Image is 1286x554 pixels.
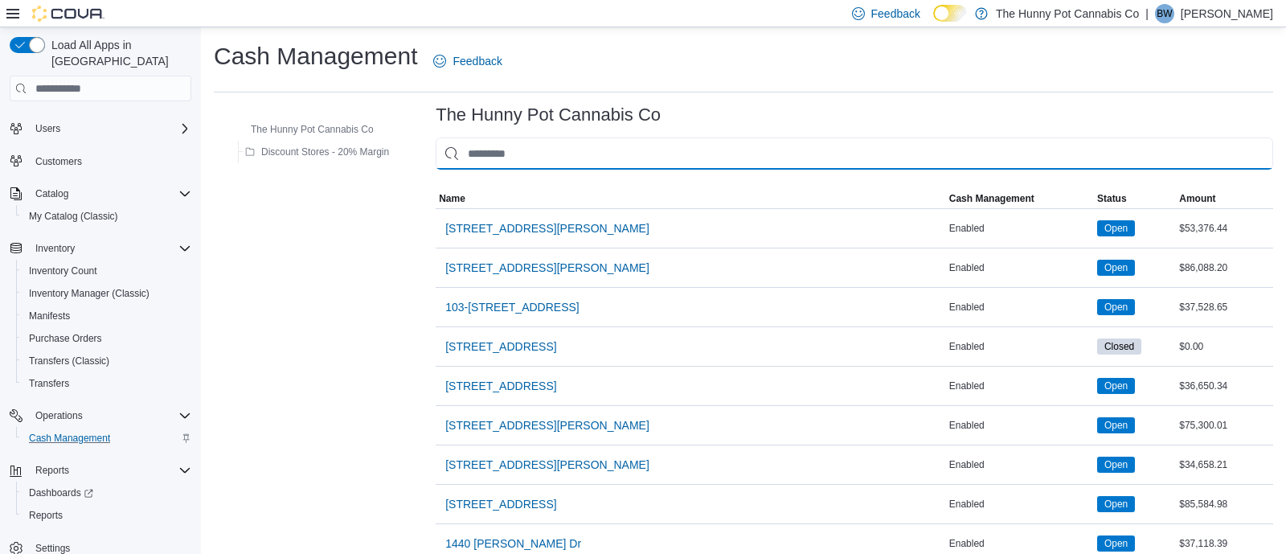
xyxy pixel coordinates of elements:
button: Operations [29,406,89,425]
span: Open [1097,417,1135,433]
div: $86,088.20 [1176,258,1273,277]
span: [STREET_ADDRESS] [445,496,556,512]
button: [STREET_ADDRESS] [439,488,563,520]
div: $37,118.39 [1176,534,1273,553]
button: Reports [29,461,76,480]
div: Enabled [946,298,1094,317]
div: $34,658.21 [1176,455,1273,474]
button: Reports [3,459,198,482]
span: Cash Management [29,432,110,445]
span: Reports [29,461,191,480]
div: $36,650.34 [1176,376,1273,396]
span: Open [1097,220,1135,236]
div: Enabled [946,258,1094,277]
span: Open [1097,378,1135,394]
span: [STREET_ADDRESS] [445,339,556,355]
span: Amount [1179,192,1215,205]
span: Inventory Manager (Classic) [23,284,191,303]
span: Inventory [35,242,75,255]
div: Enabled [946,416,1094,435]
span: Feedback [871,6,920,22]
a: My Catalog (Classic) [23,207,125,226]
div: Enabled [946,494,1094,514]
button: [STREET_ADDRESS][PERSON_NAME] [439,212,656,244]
h3: The Hunny Pot Cannabis Co [436,105,661,125]
button: Operations [3,404,198,427]
span: Customers [29,151,191,171]
span: Load All Apps in [GEOGRAPHIC_DATA] [45,37,191,69]
span: Cash Management [949,192,1034,205]
span: Open [1104,536,1128,551]
div: $75,300.01 [1176,416,1273,435]
span: Status [1097,192,1127,205]
button: Catalog [3,183,198,205]
button: Catalog [29,184,75,203]
span: Reports [29,509,63,522]
div: $0.00 [1176,337,1273,356]
span: Transfers [29,377,69,390]
button: Status [1094,189,1176,208]
a: Customers [29,152,88,171]
button: [STREET_ADDRESS][PERSON_NAME] [439,449,656,481]
span: [STREET_ADDRESS][PERSON_NAME] [445,260,649,276]
span: Inventory Manager (Classic) [29,287,149,300]
span: Open [1104,418,1128,433]
button: Name [436,189,946,208]
span: Users [29,119,191,138]
button: Inventory [3,237,198,260]
p: | [1145,4,1149,23]
button: Reports [16,504,198,527]
div: Enabled [946,455,1094,474]
a: Dashboards [23,483,100,503]
p: The Hunny Pot Cannabis Co [996,4,1139,23]
span: Open [1097,536,1135,552]
span: Transfers (Classic) [23,351,191,371]
button: Inventory Manager (Classic) [16,282,198,305]
span: [STREET_ADDRESS][PERSON_NAME] [445,220,649,236]
span: Operations [35,409,83,422]
span: Feedback [453,53,502,69]
div: Enabled [946,376,1094,396]
span: Reports [23,506,191,525]
span: Transfers [23,374,191,393]
button: The Hunny Pot Cannabis Co [228,120,380,139]
span: Cash Management [23,429,191,448]
span: 1440 [PERSON_NAME] Dr [445,536,581,552]
button: [STREET_ADDRESS] [439,330,563,363]
span: Open [1104,497,1128,511]
button: Users [29,119,67,138]
a: Transfers (Classic) [23,351,116,371]
input: This is a search bar. As you type, the results lower in the page will automatically filter. [436,137,1273,170]
span: Open [1097,260,1135,276]
span: BW [1157,4,1172,23]
span: Open [1104,261,1128,275]
span: Closed [1097,339,1141,355]
a: Feedback [427,45,508,77]
button: [STREET_ADDRESS][PERSON_NAME] [439,409,656,441]
span: Customers [35,155,82,168]
span: Open [1104,458,1128,472]
span: Closed [1104,339,1134,354]
span: Manifests [29,310,70,322]
div: Enabled [946,219,1094,238]
div: Enabled [946,534,1094,553]
span: My Catalog (Classic) [23,207,191,226]
span: [STREET_ADDRESS] [445,378,556,394]
span: My Catalog (Classic) [29,210,118,223]
a: Manifests [23,306,76,326]
span: Discount Stores - 20% Margin [261,146,389,158]
span: Operations [29,406,191,425]
span: Purchase Orders [23,329,191,348]
span: Open [1097,299,1135,315]
div: Bonnie Wong [1155,4,1174,23]
span: [STREET_ADDRESS][PERSON_NAME] [445,457,649,473]
a: Inventory Manager (Classic) [23,284,156,303]
span: [STREET_ADDRESS][PERSON_NAME] [445,417,649,433]
button: Transfers (Classic) [16,350,198,372]
span: Open [1104,379,1128,393]
input: Dark Mode [933,5,967,22]
span: Manifests [23,306,191,326]
span: Open [1104,300,1128,314]
button: Inventory Count [16,260,198,282]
